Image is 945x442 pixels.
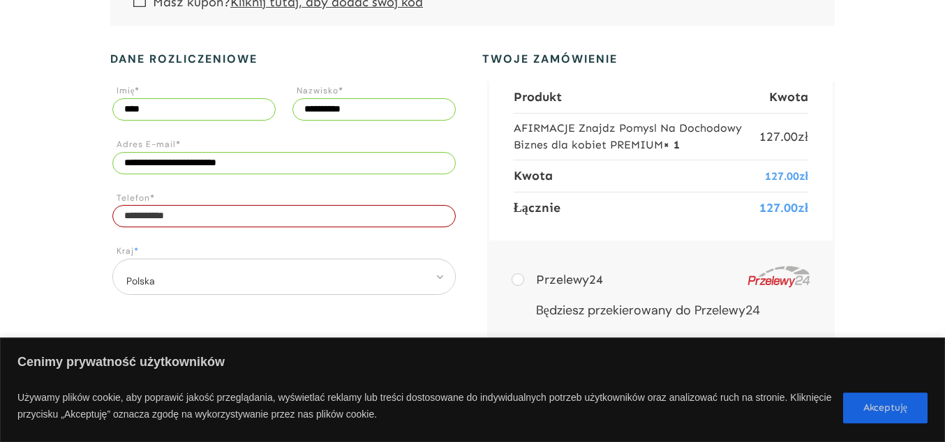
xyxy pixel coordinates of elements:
[135,85,140,96] abbr: required
[514,82,759,113] th: Produkt
[798,200,808,215] span: zł
[117,191,456,206] label: Telefon
[747,266,810,288] img: Przelewy24
[338,85,343,96] abbr: required
[110,51,458,68] h3: Dane rozliczeniowe
[458,51,805,68] h3: Twoje zamówienie
[514,192,759,224] th: Łącznie
[514,160,759,192] th: Kwota
[150,192,155,204] abbr: required
[17,386,833,430] p: Używamy plików cookie, aby poprawić jakość przeglądania, wyświetlać reklamy lub treści dostosowan...
[17,350,928,377] p: Cenimy prywatność użytkowników
[121,270,447,292] span: Polska
[536,299,799,321] p: Będziesz przekierowany do Przelewy24
[765,169,808,183] bdi: 127.00
[759,82,808,113] th: Kwota
[176,139,181,150] abbr: required
[533,319,802,422] iframe: Bezpieczne pole wprowadzania płatności
[117,244,456,259] label: Kraj
[514,113,759,160] td: AFIRMACJE Znajdz Pomysl Na Dochodowy Biznes dla kobiet PREMIUM
[843,393,928,423] button: Akceptuję
[297,84,456,99] label: Nazwisko
[798,129,808,144] span: zł
[799,169,808,183] span: zł
[117,84,276,99] label: Imię
[759,129,808,144] bdi: 127.00
[663,138,680,151] strong: × 1
[117,137,456,153] label: Adres E-mail
[512,272,603,287] label: Przelewy24
[759,200,808,215] bdi: 127.00
[113,263,455,294] span: Kraj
